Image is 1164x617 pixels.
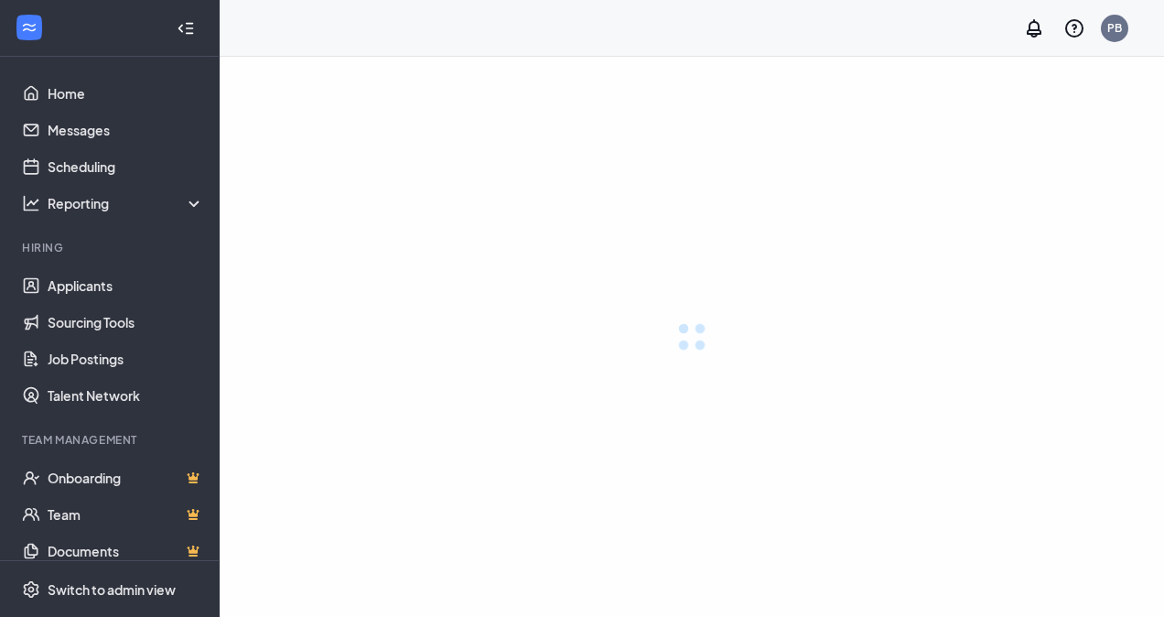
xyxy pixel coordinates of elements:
[48,341,204,377] a: Job Postings
[22,240,200,255] div: Hiring
[22,432,200,448] div: Team Management
[48,533,204,569] a: DocumentsCrown
[48,194,205,212] div: Reporting
[20,18,38,37] svg: WorkstreamLogo
[48,112,204,148] a: Messages
[1107,20,1122,36] div: PB
[177,19,195,38] svg: Collapse
[22,580,40,599] svg: Settings
[48,496,204,533] a: TeamCrown
[1023,17,1045,39] svg: Notifications
[48,75,204,112] a: Home
[48,580,176,599] div: Switch to admin view
[48,304,204,341] a: Sourcing Tools
[22,194,40,212] svg: Analysis
[48,377,204,414] a: Talent Network
[1063,17,1085,39] svg: QuestionInfo
[48,460,204,496] a: OnboardingCrown
[48,267,204,304] a: Applicants
[48,148,204,185] a: Scheduling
